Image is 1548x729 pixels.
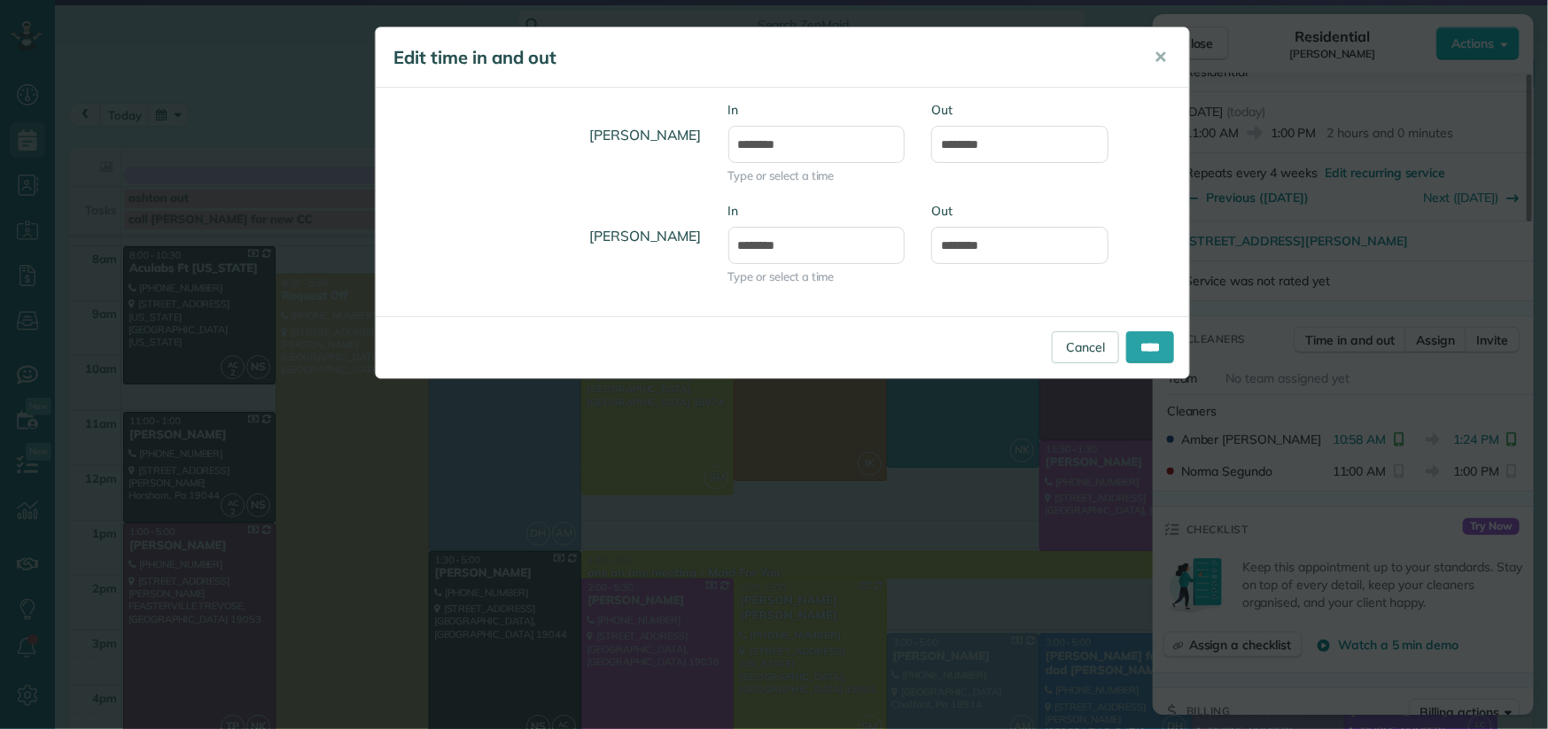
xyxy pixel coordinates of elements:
[1154,47,1167,67] span: ✕
[1052,331,1119,363] a: Cancel
[931,101,1108,119] label: Out
[393,45,1129,70] h5: Edit time in and out
[389,110,702,160] h4: [PERSON_NAME]
[728,167,906,184] span: Type or select a time
[389,211,702,261] h4: [PERSON_NAME]
[728,202,906,220] label: In
[728,268,906,285] span: Type or select a time
[931,202,1108,220] label: Out
[728,101,906,119] label: In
